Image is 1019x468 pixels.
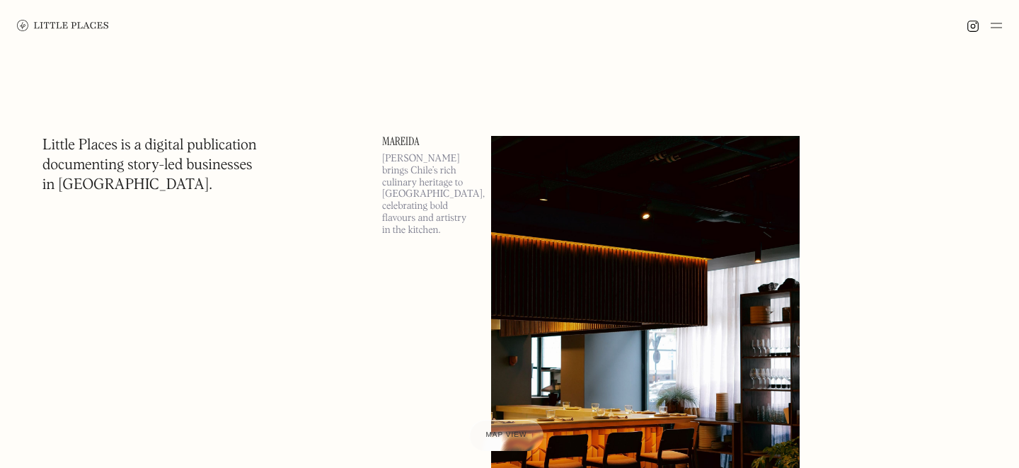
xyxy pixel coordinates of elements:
h1: Little Places is a digital publication documenting story-led businesses in [GEOGRAPHIC_DATA]. [42,136,257,195]
span: Map view [486,431,527,439]
p: [PERSON_NAME] brings Chile’s rich culinary heritage to [GEOGRAPHIC_DATA], celebrating bold flavou... [382,153,474,236]
a: Map view [469,420,544,451]
a: Mareida [382,136,474,147]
